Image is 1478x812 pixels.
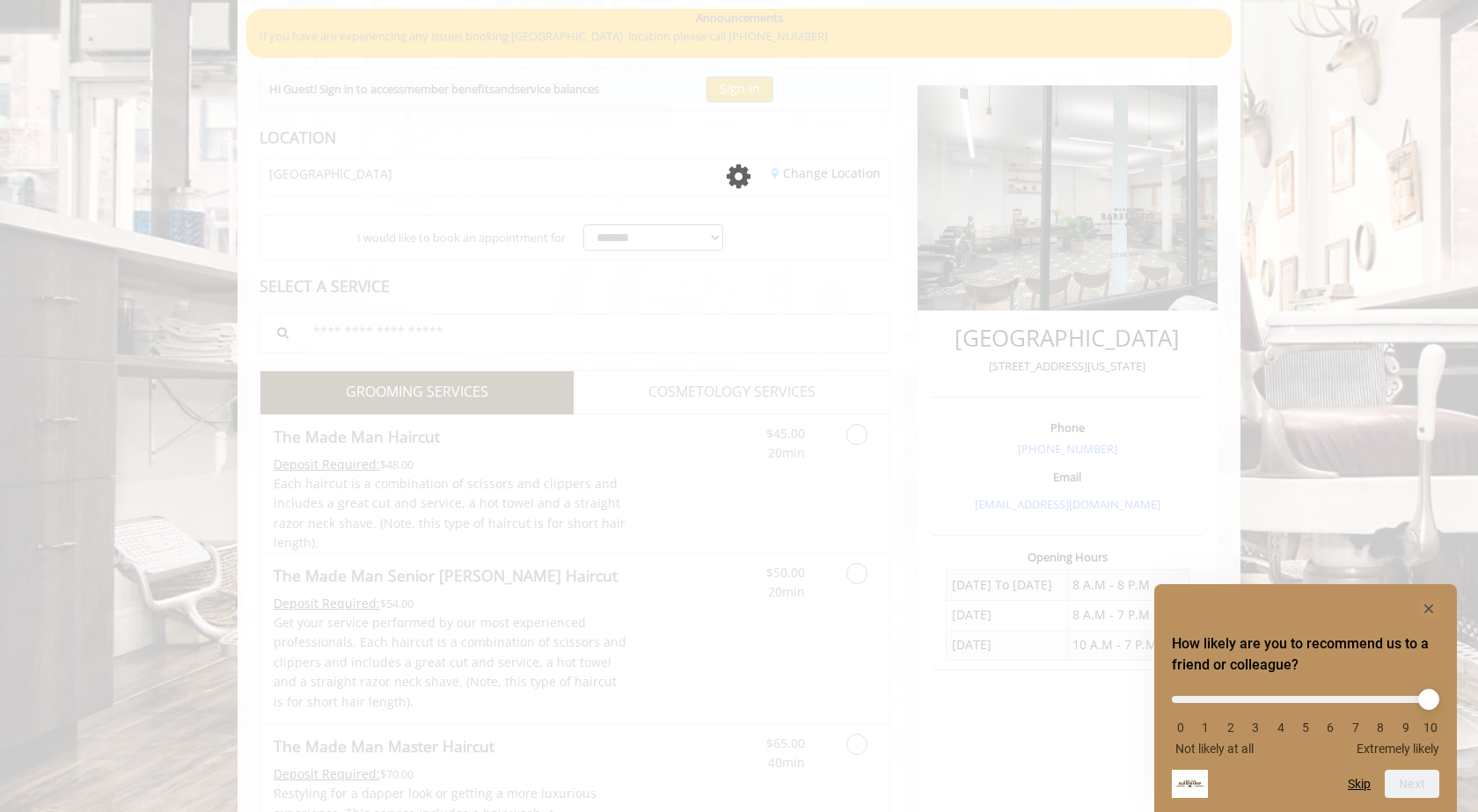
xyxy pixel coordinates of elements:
[1247,721,1264,735] li: 3
[1347,721,1365,735] li: 7
[1172,721,1189,735] li: 0
[1348,777,1371,791] button: Skip
[1372,721,1389,735] li: 8
[1397,721,1415,735] li: 9
[1222,721,1240,735] li: 2
[1357,742,1439,756] span: Extremely likely
[1385,770,1439,798] button: Next question
[1321,721,1339,735] li: 6
[1418,598,1439,619] button: Hide survey
[1172,683,1439,756] div: How likely are you to recommend us to a friend or colleague? Select an option from 0 to 10, with ...
[1297,721,1314,735] li: 5
[1196,721,1214,735] li: 1
[1172,598,1439,798] div: How likely are you to recommend us to a friend or colleague? Select an option from 0 to 10, with ...
[1422,721,1439,735] li: 10
[1272,721,1290,735] li: 4
[1172,633,1439,676] h2: How likely are you to recommend us to a friend or colleague? Select an option from 0 to 10, with ...
[1175,742,1254,756] span: Not likely at all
